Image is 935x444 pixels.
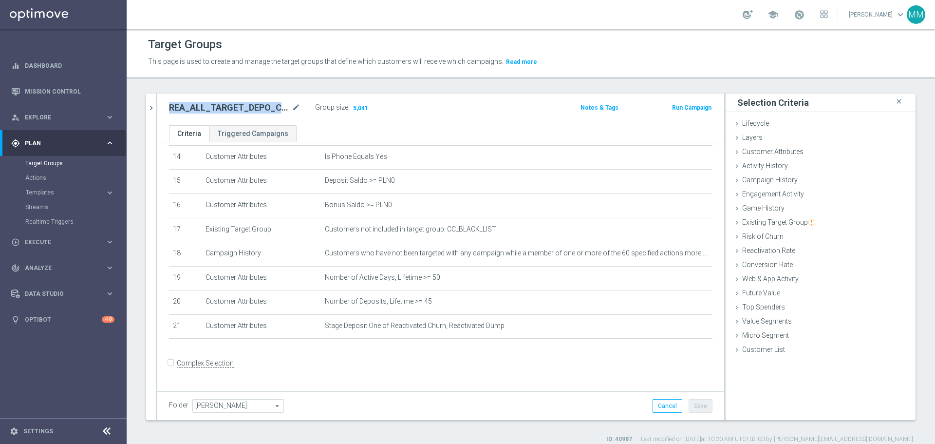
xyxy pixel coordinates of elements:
i: keyboard_arrow_right [105,263,114,272]
td: 20 [169,290,202,315]
h2: REA_ALL_TARGET_DEPO_CC EL MS 100% do 300 PLN_080925 [169,102,290,114]
i: close [894,95,904,108]
td: Customer Attributes [202,193,321,218]
i: keyboard_arrow_right [105,289,114,298]
div: Optibot [11,307,114,332]
span: Top Spenders [742,303,785,311]
span: Stage Deposit One of Reactivated Churn, Reactivated Dump [325,322,505,330]
button: chevron_right [146,94,156,122]
label: Last modified on [DATE] at 10:30 AM UTC+02:00 by [PERSON_NAME][EMAIL_ADDRESS][DOMAIN_NAME] [641,435,913,444]
span: Deposit Saldo >= PLN0 [325,176,395,185]
i: play_circle_outline [11,238,20,247]
div: Execute [11,238,105,247]
i: lightbulb [11,315,20,324]
span: Activity History [742,162,788,170]
span: Number of Active Days, Lifetime >= 50 [325,273,440,282]
span: Analyze [25,265,105,271]
td: 19 [169,266,202,290]
a: Mission Control [25,78,114,104]
button: gps_fixed Plan keyboard_arrow_right [11,139,115,147]
span: Bonus Saldo >= PLN0 [325,201,392,209]
td: Campaign History [202,242,321,267]
td: Customer Attributes [202,145,321,170]
label: : [348,103,350,112]
div: Data Studio [11,290,105,298]
span: Web & App Activity [742,275,799,283]
span: Risk of Churn [742,232,784,240]
a: Criteria [169,125,209,142]
td: 17 [169,218,202,242]
button: Templates keyboard_arrow_right [25,189,115,196]
div: Mission Control [11,78,114,104]
i: equalizer [11,61,20,70]
button: Notes & Tags [580,102,619,113]
div: Streams [25,200,126,214]
span: Engagement Activity [742,190,804,198]
span: school [767,9,778,20]
span: Customers not included in target group: CC_BLACK_LIST [325,225,496,233]
div: Dashboard [11,53,114,78]
div: Explore [11,113,105,122]
div: track_changes Analyze keyboard_arrow_right [11,264,115,272]
span: Data Studio [25,291,105,297]
a: Triggered Campaigns [209,125,297,142]
i: keyboard_arrow_right [105,188,114,197]
span: Lifecycle [742,119,769,127]
td: 15 [169,170,202,194]
a: Settings [23,428,53,434]
span: Value Segments [742,317,792,325]
button: lightbulb Optibot +10 [11,316,115,324]
a: Actions [25,174,101,182]
span: Reactivation Rate [742,247,795,254]
button: person_search Explore keyboard_arrow_right [11,114,115,121]
button: equalizer Dashboard [11,62,115,70]
a: [PERSON_NAME]keyboard_arrow_down [848,7,907,22]
div: Target Groups [25,156,126,171]
div: Actions [25,171,126,185]
i: gps_fixed [11,139,20,148]
i: track_changes [11,264,20,272]
a: Target Groups [25,159,101,167]
td: Customer Attributes [202,266,321,290]
span: Existing Target Group [742,218,815,226]
td: 14 [169,145,202,170]
span: 5,041 [352,104,369,114]
span: Explore [25,115,105,120]
div: Templates [26,190,105,195]
span: keyboard_arrow_down [895,9,906,20]
span: Future Value [742,289,780,297]
td: 21 [169,314,202,339]
td: 16 [169,193,202,218]
h1: Target Groups [148,38,222,52]
a: Dashboard [25,53,114,78]
i: person_search [11,113,20,122]
span: This page is used to create and manage the target groups that define which customers will receive... [148,58,504,65]
i: keyboard_arrow_right [105,237,114,247]
span: Number of Deposits, Lifetime >= 45 [325,297,432,306]
button: Mission Control [11,88,115,96]
label: Complex Selection [177,359,234,368]
td: Customer Attributes [202,290,321,315]
span: Customers who have not been targeted with any campaign while a member of one or more of the 60 sp... [325,249,709,257]
span: Customer Attributes [742,148,804,155]
div: Plan [11,139,105,148]
i: keyboard_arrow_right [105,113,114,122]
td: Existing Target Group [202,218,321,242]
i: chevron_right [147,103,156,113]
span: Customer List [742,346,785,353]
div: +10 [102,316,114,323]
div: Templates [25,185,126,200]
button: Data Studio keyboard_arrow_right [11,290,115,298]
i: settings [10,427,19,436]
i: mode_edit [292,102,300,114]
td: Customer Attributes [202,314,321,339]
span: Conversion Rate [742,261,793,269]
label: Folder [169,401,188,409]
div: Analyze [11,264,105,272]
button: Run Campaign [671,102,712,113]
